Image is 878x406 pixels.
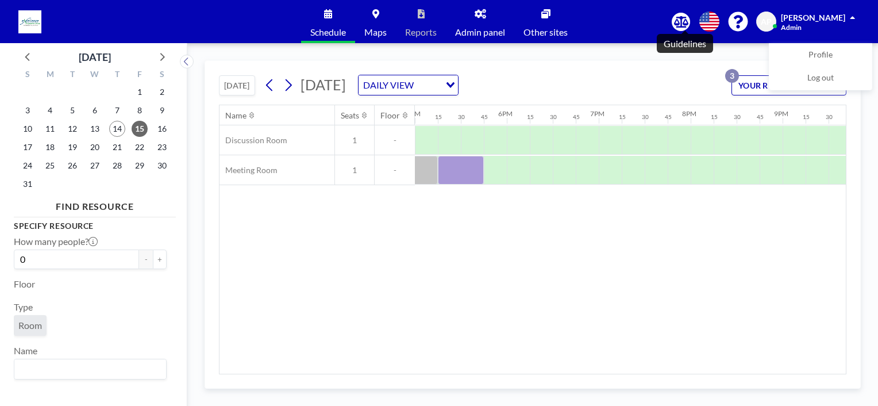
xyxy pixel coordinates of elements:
span: Admin [781,23,802,32]
span: Sunday, August 17, 2025 [20,139,36,155]
div: T [106,68,128,83]
span: Sunday, August 3, 2025 [20,102,36,118]
span: Tuesday, August 5, 2025 [64,102,80,118]
span: Schedule [310,28,346,37]
span: - [375,165,415,175]
span: Monday, August 18, 2025 [42,139,58,155]
span: 1 [335,135,374,145]
span: Sunday, August 24, 2025 [20,158,36,174]
div: [DATE] [79,49,111,65]
label: Floor [14,278,35,290]
button: - [139,250,153,269]
div: Floor [380,110,400,121]
div: 30 [826,113,833,121]
div: 15 [803,113,810,121]
div: 45 [665,113,672,121]
img: organization-logo [18,10,41,33]
span: Other sites [523,28,568,37]
div: 15 [435,113,442,121]
span: Thursday, August 21, 2025 [109,139,125,155]
div: 45 [573,113,580,121]
span: Monday, August 4, 2025 [42,102,58,118]
div: T [61,68,84,83]
span: Saturday, August 23, 2025 [154,139,170,155]
label: How many people? [14,236,98,247]
div: 30 [734,113,741,121]
span: Maps [364,28,387,37]
div: 30 [458,113,465,121]
h3: Specify resource [14,221,167,231]
div: Search for option [359,75,458,95]
div: M [39,68,61,83]
span: Wednesday, August 6, 2025 [87,102,103,118]
div: 30 [550,113,557,121]
span: Tuesday, August 19, 2025 [64,139,80,155]
span: Friday, August 22, 2025 [132,139,148,155]
div: W [84,68,106,83]
div: 15 [527,113,534,121]
span: Tuesday, August 26, 2025 [64,158,80,174]
span: [DATE] [301,76,346,93]
span: AP [761,17,772,27]
button: + [153,250,167,269]
div: 9PM [774,109,788,118]
span: Thursday, August 7, 2025 [109,102,125,118]
span: Wednesday, August 27, 2025 [87,158,103,174]
div: Name [225,110,247,121]
span: DAILY VIEW [361,78,416,93]
div: S [151,68,173,83]
span: Saturday, August 16, 2025 [154,121,170,137]
div: 15 [619,113,626,121]
span: Log out [807,72,834,84]
div: 8PM [682,109,696,118]
span: Reports [405,28,437,37]
div: Search for option [14,359,166,379]
p: 3 [725,69,739,83]
h4: FIND RESOURCE [14,196,176,212]
div: 30 [642,113,649,121]
label: Name [14,345,37,357]
span: Discussion Room [219,135,287,145]
span: Saturday, August 9, 2025 [154,102,170,118]
div: 45 [757,113,764,121]
div: 15 [711,113,718,121]
span: Friday, August 29, 2025 [132,158,148,174]
button: [DATE] [219,75,255,95]
div: Guidelines [664,38,706,49]
span: Friday, August 8, 2025 [132,102,148,118]
input: Search for option [417,78,439,93]
a: Log out [769,67,872,90]
span: Sunday, August 31, 2025 [20,176,36,192]
span: Profile [808,49,833,61]
span: Admin panel [455,28,505,37]
span: [PERSON_NAME] [781,13,845,22]
span: Friday, August 15, 2025 [132,121,148,137]
span: 1 [335,165,374,175]
span: Monday, August 11, 2025 [42,121,58,137]
span: Thursday, August 28, 2025 [109,158,125,174]
span: Friday, August 1, 2025 [132,84,148,100]
a: Profile [769,44,872,67]
span: - [375,135,415,145]
span: Saturday, August 2, 2025 [154,84,170,100]
span: Wednesday, August 13, 2025 [87,121,103,137]
div: F [128,68,151,83]
span: Sunday, August 10, 2025 [20,121,36,137]
div: 7PM [590,109,604,118]
span: Monday, August 25, 2025 [42,158,58,174]
button: YOUR RESERVATIONS3 [731,75,846,95]
div: 6PM [498,109,513,118]
label: Type [14,301,33,313]
span: Wednesday, August 20, 2025 [87,139,103,155]
span: Saturday, August 30, 2025 [154,158,170,174]
span: Room [18,320,42,331]
span: Thursday, August 14, 2025 [109,121,125,137]
span: Tuesday, August 12, 2025 [64,121,80,137]
div: Seats [341,110,359,121]
input: Search for option [16,362,160,377]
div: S [17,68,39,83]
div: 45 [481,113,488,121]
span: Meeting Room [219,165,278,175]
